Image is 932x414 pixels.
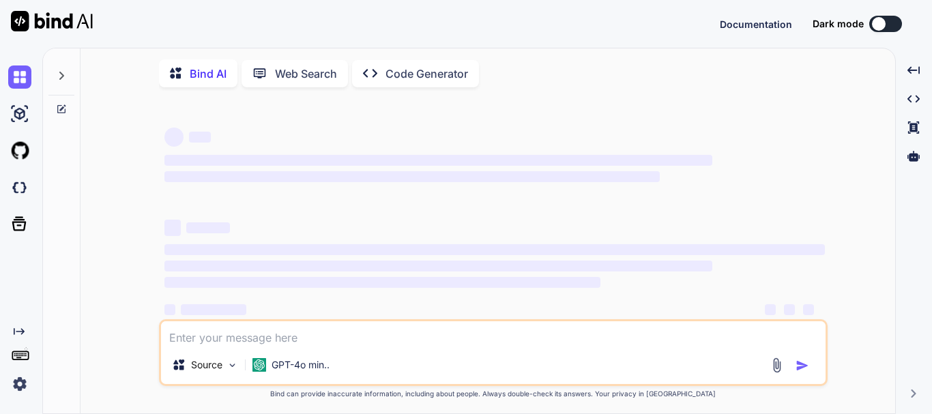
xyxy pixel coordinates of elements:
span: ‌ [765,304,776,315]
span: ‌ [164,304,175,315]
img: darkCloudIdeIcon [8,176,31,199]
span: ‌ [164,261,712,271]
span: ‌ [164,220,181,236]
span: ‌ [164,171,660,182]
img: githubLight [8,139,31,162]
span: Dark mode [813,17,864,31]
span: ‌ [189,132,211,143]
p: Source [191,358,222,372]
span: ‌ [784,304,795,315]
span: ‌ [164,155,712,166]
p: Bind can provide inaccurate information, including about people. Always double-check its answers.... [159,389,828,399]
span: Documentation [720,18,792,30]
span: ‌ [181,304,246,315]
span: ‌ [186,222,230,233]
img: attachment [769,357,785,373]
img: chat [8,65,31,89]
p: Web Search [275,65,337,82]
button: Documentation [720,17,792,31]
img: GPT-4o mini [252,358,266,372]
img: settings [8,372,31,396]
span: ‌ [164,277,600,288]
img: Pick Models [227,359,238,371]
span: ‌ [164,128,184,147]
p: Code Generator [385,65,468,82]
p: GPT-4o min.. [272,358,330,372]
img: ai-studio [8,102,31,125]
span: ‌ [164,244,825,255]
p: Bind AI [190,65,227,82]
img: icon [796,359,809,372]
span: ‌ [803,304,814,315]
img: Bind AI [11,11,93,31]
